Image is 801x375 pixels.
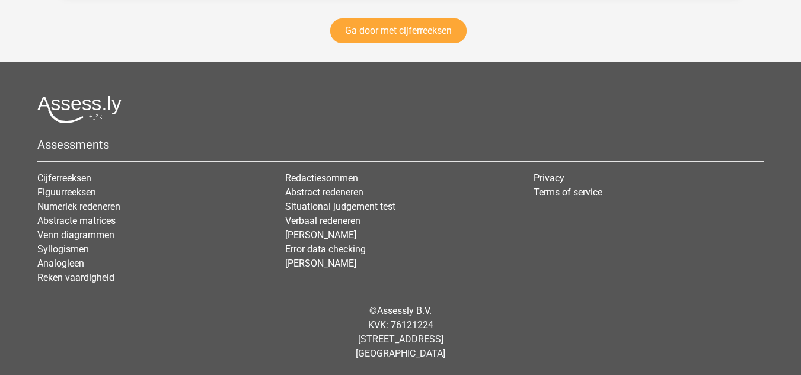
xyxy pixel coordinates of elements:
[285,258,356,269] a: [PERSON_NAME]
[285,215,360,226] a: Verbaal redeneren
[37,201,120,212] a: Numeriek redeneren
[330,18,467,43] a: Ga door met cijferreeksen
[37,137,764,152] h5: Assessments
[534,187,602,198] a: Terms of service
[37,215,116,226] a: Abstracte matrices
[37,95,122,123] img: Assessly logo
[37,229,114,241] a: Venn diagrammen
[285,201,395,212] a: Situational judgement test
[28,294,773,370] div: © KVK: 76121224 [STREET_ADDRESS] [GEOGRAPHIC_DATA]
[285,187,363,198] a: Abstract redeneren
[37,172,91,184] a: Cijferreeksen
[534,172,564,184] a: Privacy
[37,258,84,269] a: Analogieen
[285,229,356,241] a: [PERSON_NAME]
[37,272,114,283] a: Reken vaardigheid
[285,172,358,184] a: Redactiesommen
[37,243,89,255] a: Syllogismen
[377,305,432,316] a: Assessly B.V.
[37,187,96,198] a: Figuurreeksen
[285,243,366,255] a: Error data checking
